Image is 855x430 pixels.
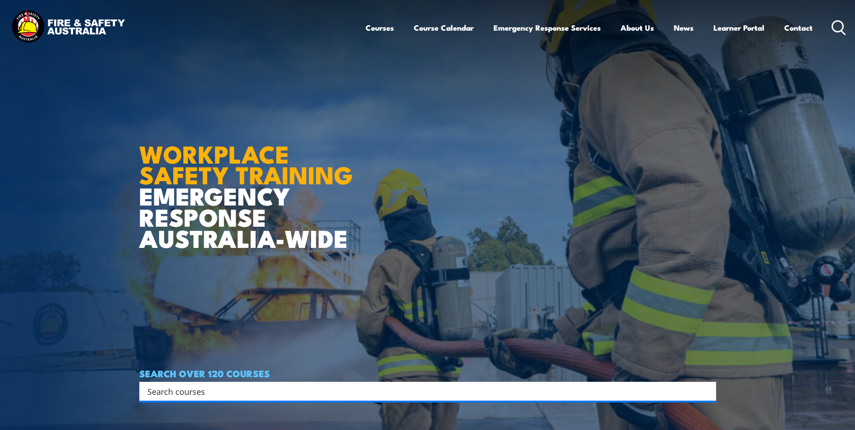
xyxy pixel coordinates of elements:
a: Learner Portal [713,16,764,40]
a: Emergency Response Services [494,16,601,40]
a: Courses [366,16,394,40]
strong: WORKPLACE SAFETY TRAINING [139,134,353,193]
a: News [674,16,694,40]
h1: EMERGENCY RESPONSE AUSTRALIA-WIDE [139,120,360,248]
form: Search form [149,385,698,398]
input: Search input [147,384,696,398]
button: Search magnifier button [700,385,713,398]
a: Contact [784,16,813,40]
a: About Us [621,16,654,40]
h4: SEARCH OVER 120 COURSES [139,368,716,378]
a: Course Calendar [414,16,474,40]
